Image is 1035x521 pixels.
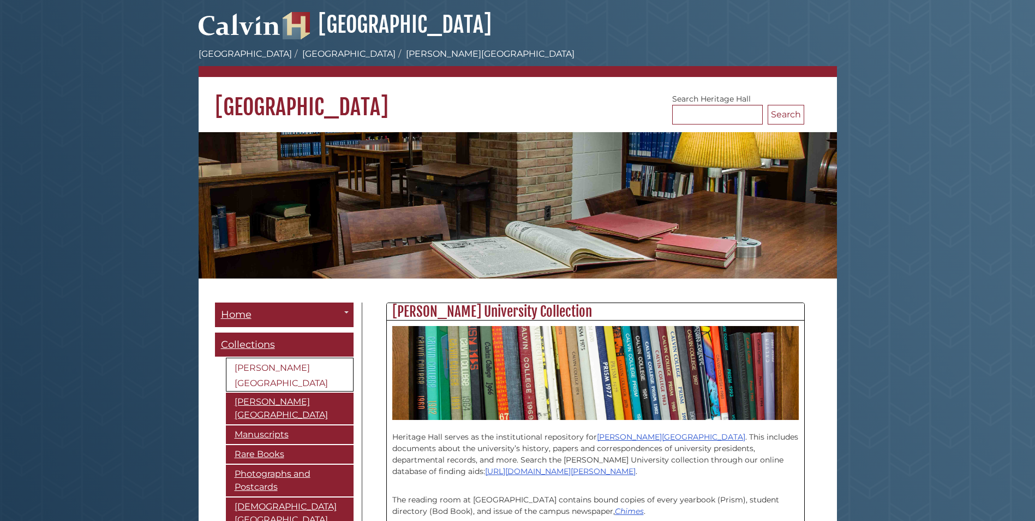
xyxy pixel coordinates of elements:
a: Photographs and Postcards [226,465,354,496]
a: Chimes [615,506,644,516]
a: Manuscripts [226,425,354,444]
h1: [GEOGRAPHIC_DATA] [199,77,837,121]
button: Search [768,105,804,125]
span: Collections [221,339,275,351]
a: [GEOGRAPHIC_DATA] [199,49,292,59]
a: [PERSON_NAME][GEOGRAPHIC_DATA] [226,358,354,392]
a: Calvin University [199,25,280,35]
li: [PERSON_NAME][GEOGRAPHIC_DATA] [396,48,575,61]
a: [PERSON_NAME][GEOGRAPHIC_DATA] [226,393,354,424]
p: The reading room at [GEOGRAPHIC_DATA] contains bound copies of every yearbook (Prism), student di... [392,483,799,517]
img: Calvin [199,9,280,39]
img: Hekman Library Logo [283,12,310,39]
h2: [PERSON_NAME] University Collection [387,303,804,321]
a: Rare Books [226,445,354,464]
a: Collections [215,333,354,357]
a: [GEOGRAPHIC_DATA] [302,49,396,59]
a: [GEOGRAPHIC_DATA] [283,11,492,38]
img: Calvin University yearbooks [392,326,799,419]
nav: breadcrumb [199,48,837,77]
p: Heritage Hall serves as the institutional repository for . This includes documents about the univ... [392,420,799,477]
a: Home [215,303,354,327]
span: Home [221,309,252,321]
a: [URL][DOMAIN_NAME][PERSON_NAME] [485,466,636,476]
a: [PERSON_NAME][GEOGRAPHIC_DATA] [597,432,745,442]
